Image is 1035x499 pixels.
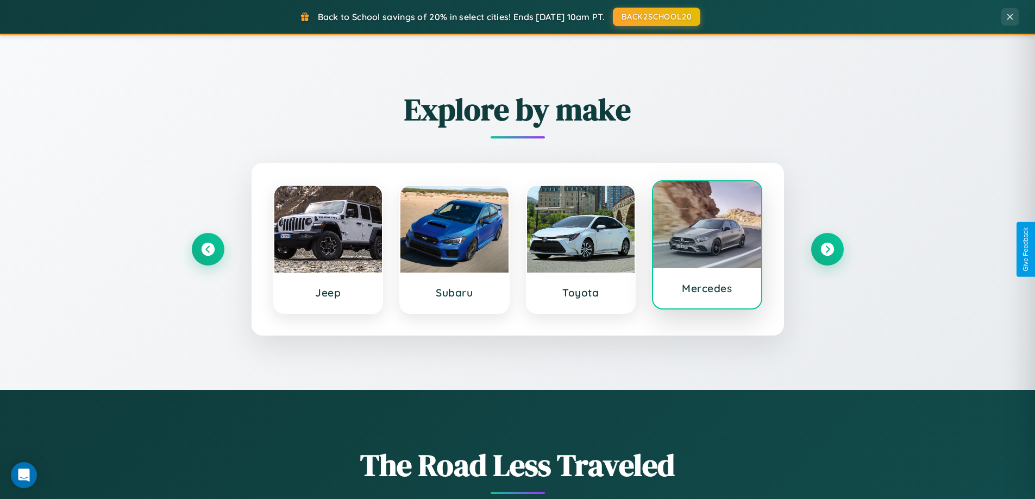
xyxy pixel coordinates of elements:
h3: Toyota [538,286,624,299]
h1: The Road Less Traveled [192,444,844,486]
div: Give Feedback [1022,228,1030,271]
h3: Subaru [411,286,498,299]
h2: Explore by make [192,89,844,130]
div: Open Intercom Messenger [11,462,37,488]
span: Back to School savings of 20% in select cities! Ends [DATE] 10am PT. [318,11,605,22]
h3: Mercedes [664,282,750,295]
button: BACK2SCHOOL20 [613,8,700,26]
h3: Jeep [285,286,372,299]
